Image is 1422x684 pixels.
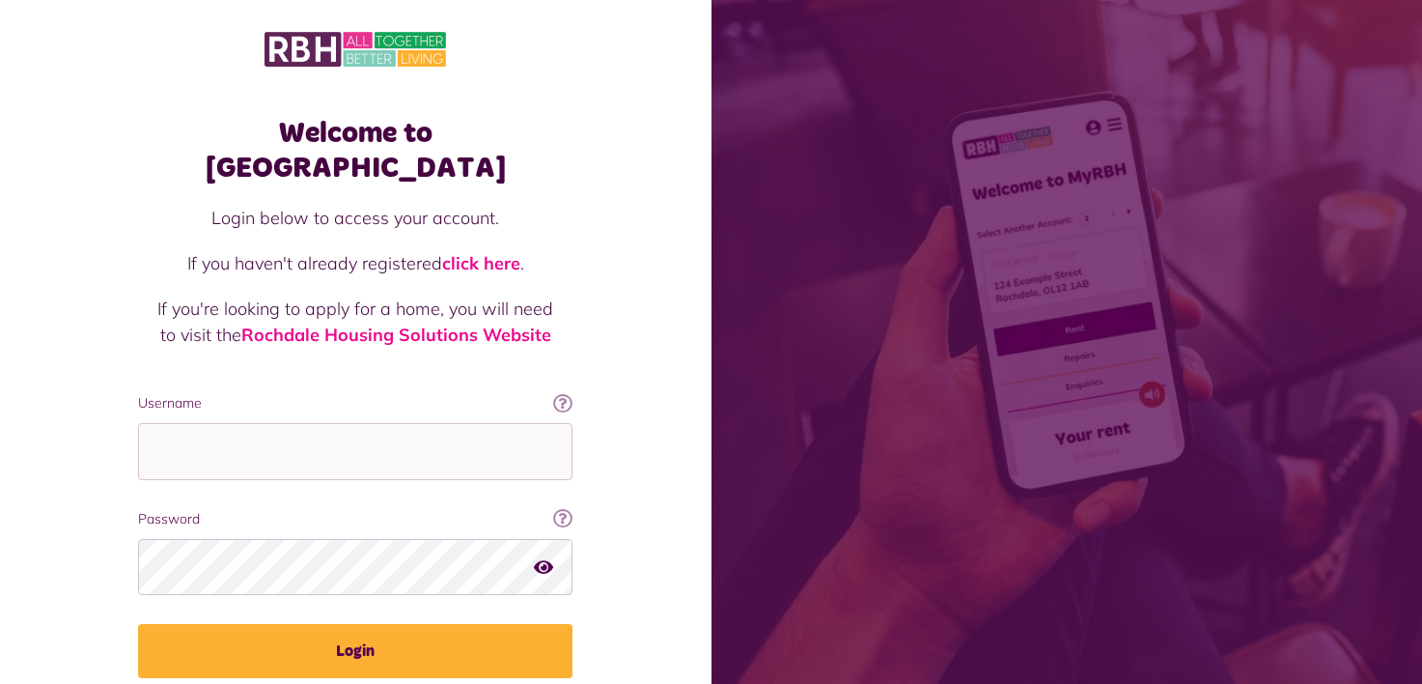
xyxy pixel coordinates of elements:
[138,624,572,678] button: Login
[442,252,520,274] a: click here
[265,29,446,70] img: MyRBH
[241,324,551,346] a: Rochdale Housing Solutions Website
[138,393,572,413] label: Username
[157,205,553,231] p: Login below to access your account.
[138,509,572,529] label: Password
[157,296,553,348] p: If you're looking to apply for a home, you will need to visit the
[138,116,572,185] h1: Welcome to [GEOGRAPHIC_DATA]
[157,250,553,276] p: If you haven't already registered .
